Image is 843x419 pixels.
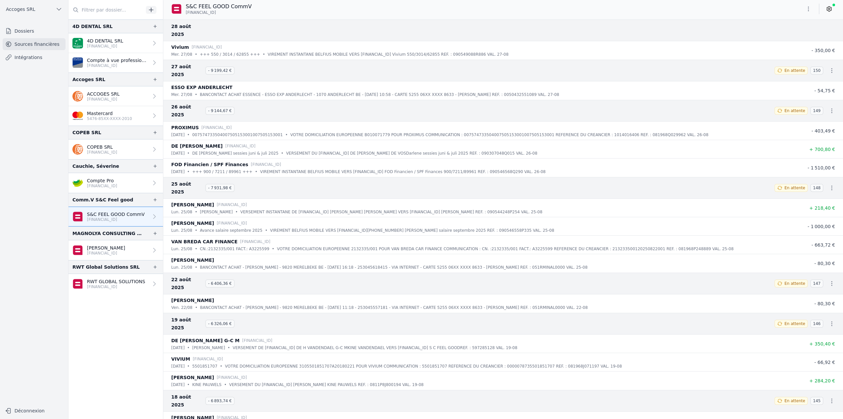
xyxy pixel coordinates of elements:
p: DE [PERSON_NAME] G-C M [171,337,239,344]
div: RWT Global Solutions SRL [72,263,140,271]
p: +++ 900 / 7211 / 89961 +++ [192,168,253,175]
div: MAGNOLYA CONSULTING SRL [72,229,142,237]
p: [FINANCIAL_ID] [202,124,232,131]
input: Filtrer par dossier... [68,4,144,16]
p: [DATE] [171,168,185,175]
div: • [187,363,190,370]
p: [PERSON_NAME] [200,209,233,215]
p: [FINANCIAL_ID] [225,143,256,149]
p: 5501851707 [192,363,217,370]
a: Dossiers [3,25,66,37]
p: CN.:2132335/001 FACT.: A3225599 [200,246,269,252]
p: [PERSON_NAME] [87,245,125,251]
p: [FINANCIAL_ID] [87,183,117,189]
a: Mastercard 5476-85XX-XXXX-2010 [68,106,163,126]
div: • [195,91,197,98]
p: [FINANCIAL_ID] [217,201,247,208]
p: [PERSON_NAME] [171,296,214,304]
div: • [195,51,197,58]
span: - 1 000,00 € [807,224,835,229]
p: [FINANCIAL_ID] [242,337,272,344]
span: - 663,72 € [811,242,835,248]
img: crelan.png [72,178,83,188]
p: [FINANCIAL_ID] [217,374,247,381]
span: Accoges SRL [6,6,35,13]
div: • [263,51,265,58]
div: Comm.V S&C Feel good [72,196,133,204]
img: BNP_BE_BUSINESS_GEBABEBB.png [72,38,83,48]
a: RWT GLOBAL SOLUTIONS [FINANCIAL_ID] [68,274,163,294]
p: VOTRE DOMICILIATION EUROPEENNE B010071779 POUR PROXIMUS COMMUNICATION : 0075747335040075051530010... [290,132,709,138]
span: 147 [810,280,823,287]
p: VIREMENT INSTANTANE BELFIUS MOBILE VERS [FINANCIAL_ID] FOD Financien / SPF Finances 900/7211/8996... [260,168,546,175]
p: [DATE] [171,150,185,157]
div: • [195,264,197,271]
p: VIVIUM [171,355,190,363]
img: belfius-1.png [72,245,83,255]
div: Cauchie, Séverine [72,162,119,170]
p: [DATE] [171,363,185,370]
span: - 403,49 € [811,128,835,134]
p: ven. 22/08 [171,304,192,311]
p: [PERSON_NAME] [171,374,214,381]
p: Vivium [171,43,189,51]
div: • [195,227,197,234]
p: [FINANCIAL_ID] [87,97,120,102]
p: VIREMENT INSTANTANE BELFIUS MOBILE VERS [FINANCIAL_ID] Vivium 550/3014/62855 REF. : 090549088R886... [268,51,509,58]
p: PROXIMUS [171,124,199,132]
p: VOTRE DOMICILIATION EUROPEENNE 2132335/001 POUR VAN BREDA CAR FINANCE COMMUNICATION : CN. :213233... [277,246,734,252]
p: Mastercard [87,110,132,117]
a: [PERSON_NAME] [FINANCIAL_ID] [68,240,163,260]
p: 007574733504007505153001007505153001 [192,132,283,138]
img: VAN_BREDA_JVBABE22XXX.png [72,57,83,68]
p: [FINANCIAL_ID] [87,150,117,155]
span: 27 août 2025 [171,63,203,78]
span: - 6 326,06 € [205,320,234,328]
div: • [187,381,190,388]
span: + 700,80 € [809,147,835,152]
a: Intégrations [3,51,66,63]
p: [PERSON_NAME] [171,201,214,209]
p: mer. 27/08 [171,51,192,58]
p: KINE PAUWELS [192,381,222,388]
span: 22 août 2025 [171,276,203,291]
span: 149 [810,107,823,115]
span: - 6 893,74 € [205,397,234,405]
a: Compte à vue professionnel [FINANCIAL_ID] [68,53,163,73]
div: • [272,246,274,252]
div: • [195,304,197,311]
p: 5476-85XX-XXXX-2010 [87,116,132,121]
div: • [235,209,238,215]
div: • [187,150,190,157]
p: DE [PERSON_NAME] sessies juni & juli 2025 [192,150,279,157]
span: 19 août 2025 [171,316,203,332]
span: 148 [810,184,823,192]
p: FOD Financien / SPF Finances [171,161,248,168]
p: [PERSON_NAME] [171,256,214,264]
p: VOTRE DOMICILIATION EUROPEENNE 3105501851707A20180221 POUR VIVIUM COMMUNICATION : 5501851707 REFE... [225,363,622,370]
a: COPEB SRL [FINANCIAL_ID] [68,139,163,159]
p: [DATE] [171,381,185,388]
p: [FINANCIAL_ID] [193,356,223,362]
p: RWT GLOBAL SOLUTIONS [87,278,145,285]
span: - 80,30 € [814,301,835,306]
span: En attente [784,321,805,326]
p: [FINANCIAL_ID] [240,238,270,245]
span: En attente [784,108,805,113]
span: En attente [784,281,805,286]
span: - 6 406,36 € [205,280,234,287]
span: - 9 199,42 € [205,67,234,75]
p: +++ 550 / 3014 / 62855 +++ [200,51,260,58]
a: Sources financières [3,38,66,50]
span: 146 [810,320,823,328]
p: VERSEMENT DE [FINANCIAL_ID] DE H VANDENDAEL G-C MKINE VANDENDAEL VERS [FINANCIAL_ID] S C FEEL GOO... [232,344,517,351]
div: 4D DENTAL SRL [72,22,113,30]
p: mer. 27/08 [171,91,192,98]
p: [DATE] [171,132,185,138]
p: [FINANCIAL_ID] [251,161,281,168]
span: 150 [810,67,823,75]
span: - 350,00 € [811,48,835,53]
p: S&C FEEL GOOD CommV [186,3,252,11]
span: 26 août 2025 [171,103,203,119]
p: BANCONTACT ACHAT ESSENCE - ESSO EXP ANDERLECHT - 1070 ANDERLECHT BE - [DATE] 10:58 - CARTE 5255 0... [200,91,559,98]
